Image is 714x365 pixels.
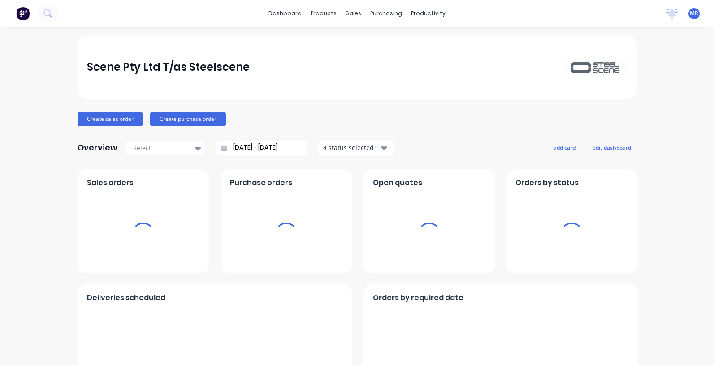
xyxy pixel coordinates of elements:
div: sales [341,7,366,20]
span: Orders by required date [373,292,463,303]
a: dashboard [264,7,306,20]
button: Create purchase order [150,112,226,126]
img: Factory [16,7,30,20]
button: 4 status selected [318,141,394,155]
div: purchasing [366,7,407,20]
span: Open quotes [373,177,422,188]
span: Sales orders [87,177,134,188]
button: Create sales order [78,112,143,126]
img: Scene Pty Ltd T/as Steelscene [564,59,627,75]
div: productivity [407,7,450,20]
span: Orders by status [515,177,579,188]
div: 4 status selected [323,143,380,152]
span: Purchase orders [230,177,292,188]
div: Overview [78,139,117,157]
span: MR [690,9,698,17]
button: add card [548,142,581,153]
div: Scene Pty Ltd T/as Steelscene [87,58,250,76]
span: Deliveries scheduled [87,292,165,303]
button: edit dashboard [587,142,637,153]
div: products [306,7,341,20]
